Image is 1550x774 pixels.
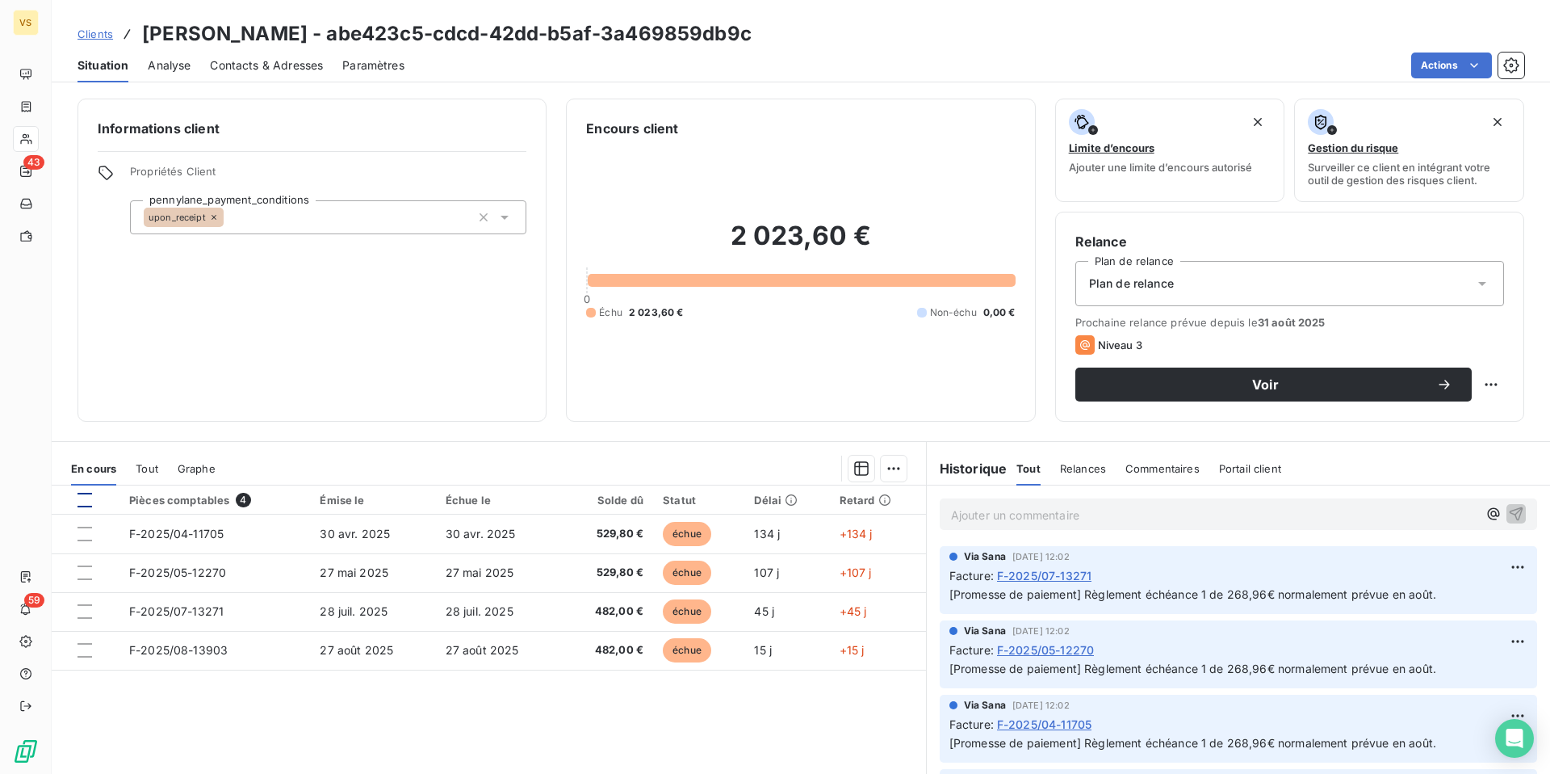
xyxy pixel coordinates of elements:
span: 529,80 € [571,565,643,581]
span: Commentaires [1125,462,1200,475]
span: Clients [77,27,113,40]
span: Échu [599,305,622,320]
span: 28 juil. 2025 [446,604,513,618]
span: [DATE] 12:02 [1012,626,1070,636]
span: 107 j [754,566,779,579]
span: 0 [584,292,590,305]
span: Via Sana [964,549,1006,564]
h6: Historique [927,459,1007,478]
span: Gestion du risque [1308,141,1398,154]
span: upon_receipt [149,212,206,222]
span: 0,00 € [983,305,1016,320]
span: 4 [236,493,250,507]
span: Limite d’encours [1069,141,1154,154]
button: Gestion du risqueSurveiller ce client en intégrant votre outil de gestion des risques client. [1294,99,1524,202]
span: échue [663,599,711,624]
span: Propriétés Client [130,165,526,187]
button: Actions [1411,53,1492,78]
span: +45 j [840,604,867,618]
span: Graphe [178,462,216,475]
div: Retard [840,494,916,507]
span: Situation [77,57,128,74]
span: Surveiller ce client en intégrant votre outil de gestion des risques client. [1308,161,1510,187]
span: [Promesse de paiement] Règlement échéance 1 de 268,96€ normalement prévue en août. [949,736,1436,750]
span: Contacts & Adresses [210,57,323,74]
span: 529,80 € [571,526,643,542]
span: F-2025/04-11705 [997,716,1091,733]
span: Prochaine relance prévue depuis le [1075,316,1504,329]
span: Ajouter une limite d’encours autorisé [1069,161,1252,174]
span: Portail client [1219,462,1281,475]
h2: 2 023,60 € [586,220,1015,268]
span: 482,00 € [571,642,643,658]
span: 134 j [754,527,780,541]
span: Paramètres [342,57,404,74]
span: F-2025/04-11705 [129,527,224,541]
span: [DATE] 12:02 [1012,700,1070,710]
span: 15 j [754,643,772,657]
span: +15 j [840,643,865,657]
span: F-2025/05-12270 [997,641,1094,658]
span: Voir [1095,378,1436,391]
div: Statut [663,494,735,507]
input: Ajouter une valeur [224,210,237,225]
span: 30 avr. 2025 [446,527,516,541]
span: 43 [23,155,44,170]
a: Clients [77,26,113,42]
button: Voir [1075,368,1472,402]
span: 31 août 2025 [1258,316,1326,329]
div: Délai [754,494,819,507]
span: F-2025/07-13271 [129,604,224,618]
span: F-2025/07-13271 [997,567,1091,584]
div: Émise le [320,494,425,507]
span: 2 023,60 € [629,305,684,320]
span: Via Sana [964,698,1006,713]
div: Échue le [446,494,551,507]
span: 482,00 € [571,604,643,620]
span: [Promesse de paiement] Règlement échéance 1 de 268,96€ normalement prévue en août. [949,587,1436,601]
span: Via Sana [964,624,1006,638]
span: 59 [24,593,44,608]
span: En cours [71,462,116,475]
span: échue [663,522,711,546]
div: VS [13,10,39,36]
img: Logo LeanPay [13,738,39,764]
span: +107 j [840,566,872,579]
span: 27 août 2025 [320,643,393,657]
span: [Promesse de paiement] Règlement échéance 1 de 268,96€ normalement prévue en août. [949,662,1436,675]
span: Non-échu [930,305,977,320]
span: Relances [1060,462,1106,475]
span: 27 août 2025 [446,643,519,657]
div: Solde dû [571,494,643,507]
span: Tout [136,462,158,475]
button: Limite d’encoursAjouter une limite d’encours autorisé [1055,99,1285,202]
span: Plan de relance [1089,276,1174,292]
span: Niveau 3 [1098,339,1142,351]
span: échue [663,561,711,585]
div: Pièces comptables [129,493,300,507]
span: F-2025/08-13903 [129,643,228,657]
span: 45 j [754,604,774,618]
span: F-2025/05-12270 [129,566,226,579]
h3: [PERSON_NAME] - abe423c5-cdcd-42dd-b5af-3a469859db9c [142,19,752,48]
span: Facture : [949,567,994,584]
span: 28 juil. 2025 [320,604,387,618]
div: Open Intercom Messenger [1495,719,1534,758]
h6: Encours client [586,119,678,138]
span: Analyse [148,57,191,74]
span: 27 mai 2025 [320,566,388,579]
span: 30 avr. 2025 [320,527,390,541]
span: 27 mai 2025 [446,566,514,579]
span: Tout [1016,462,1041,475]
span: Facture : [949,716,994,733]
span: Facture : [949,641,994,658]
span: +134 j [840,527,873,541]
h6: Relance [1075,232,1504,251]
span: échue [663,638,711,663]
span: [DATE] 12:02 [1012,552,1070,562]
h6: Informations client [98,119,526,138]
